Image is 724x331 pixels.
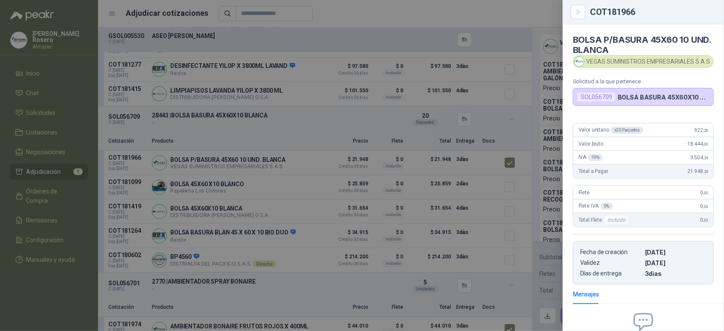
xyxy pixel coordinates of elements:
span: ,00 [703,190,708,195]
div: COT181966 [590,8,714,16]
span: 3.504 [690,155,708,161]
span: Total Flete [579,215,631,225]
span: Valor unitario [579,127,643,134]
span: ,00 [703,204,708,209]
p: [DATE] [645,259,707,267]
span: ,00 [703,142,708,146]
span: 922 [695,127,708,133]
span: Flete [579,190,590,196]
h4: BOLSA P/BASURA 45X60 10 UND. BLANCA [573,35,714,55]
div: SOL056709 [577,92,616,102]
span: Total a Pagar [579,168,608,174]
span: 18.444 [687,141,708,147]
div: 0 % [601,203,613,210]
p: Días de entrega [580,270,642,277]
p: 3 dias [645,270,707,277]
span: ,00 [703,218,708,223]
span: Flete IVA [579,203,613,210]
div: VEGAS SUMINISTROS EMPRESARIALES S A S [573,55,714,68]
span: 0 [701,217,708,223]
span: ,36 [703,169,708,174]
img: Company Logo [575,57,584,66]
p: Solicitud a la que pertenece [573,78,714,85]
span: 0 [701,203,708,209]
span: IVA [579,154,603,161]
div: 19 % [588,154,603,161]
span: Valor bruto [579,141,603,147]
p: Validez [580,259,642,267]
p: [DATE] [645,249,707,256]
span: 21.948 [687,168,708,174]
p: BOLSA BASURA 45X60X10 BLANCA [618,94,710,101]
span: 0 [701,190,708,196]
span: ,36 [703,155,708,160]
p: Fecha de creación [580,249,642,256]
div: Incluido [604,215,629,225]
div: x 20 Paquetes [611,127,643,134]
button: Close [573,7,583,17]
div: Mensajes [573,290,599,299]
span: ,20 [703,128,708,133]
